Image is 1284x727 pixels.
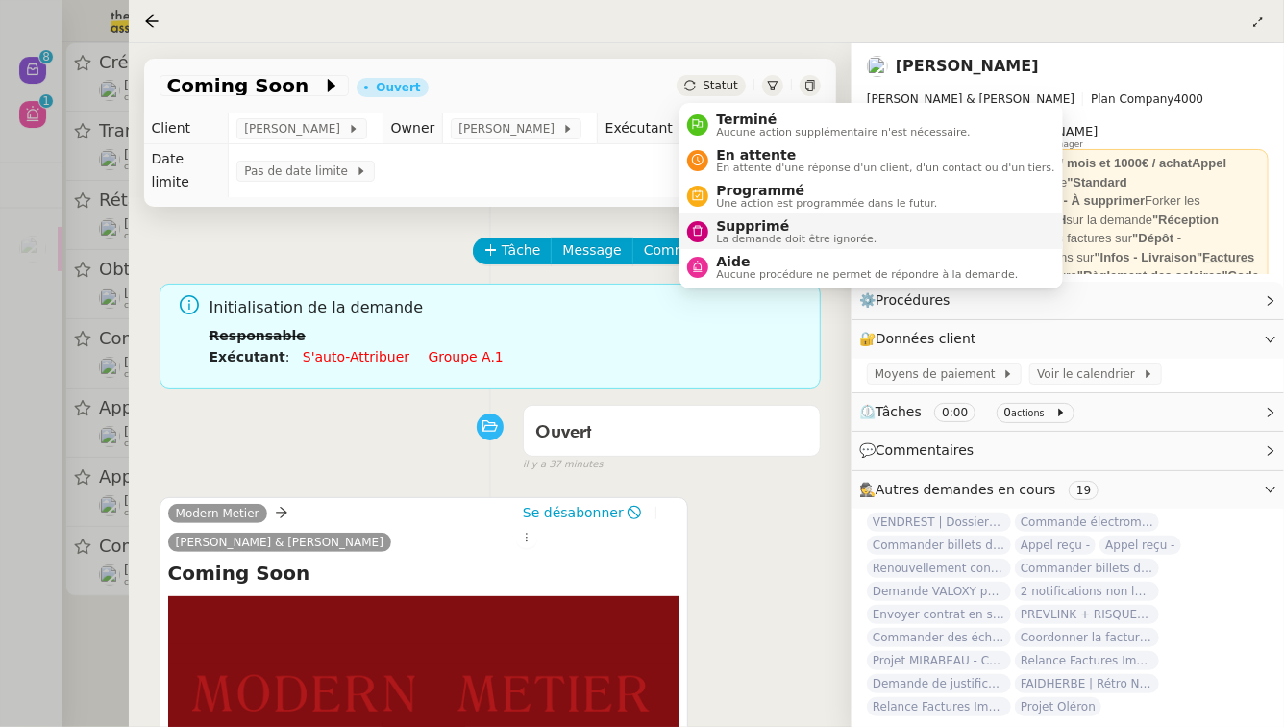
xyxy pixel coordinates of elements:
span: Envoyer contrat en signature électronique [867,605,1011,624]
td: Owner [383,113,443,144]
b: Responsable [210,328,306,343]
b: Exécutant [210,349,285,364]
span: ⏲️ [859,404,1082,419]
span: Projet MIRABEAU - Commandes [867,651,1011,670]
button: Tâche [473,238,553,264]
span: 2 notifications non lues sur Pennylane [1015,582,1159,601]
span: PREVLINK + RISQUES PROFESSIONNELS [1015,605,1159,624]
span: [PERSON_NAME] [458,119,561,138]
span: 💬 [859,442,982,458]
img: users%2FfjlNmCTkLiVoA3HQjY3GA5JXGxb2%2Favatar%2Fstarofservice_97480retdsc0392.png [867,56,888,77]
td: Client [144,113,229,144]
div: 🔐Données client [852,320,1284,358]
span: Commentaire [644,239,735,262]
span: Terminé [716,112,970,127]
div: Forker sur la demande Forker les factures sur la demande Forker les factures sur Forker les infos... [875,154,1261,323]
span: Commander billets de train en urgence [867,536,1011,555]
span: Initialisation de la demande [210,295,805,321]
span: Demande VALOXY pour Pennylane - Montants importants sans justificatifs [867,582,1011,601]
span: ⚙️ [859,289,959,312]
span: Supprimé [716,218,877,234]
span: Commander billets d'avion Nice-[GEOGRAPHIC_DATA] [1015,559,1159,578]
span: Moyens de paiement [875,364,1002,384]
span: Autres demandes en cours [876,482,1056,497]
span: En attente d'une réponse d'un client, d'un contact ou d'un tiers. [716,163,1054,173]
h4: Coming Soon [168,560,680,587]
span: FAIDHERBE | Rétro NCV Rénovations [1015,674,1159,693]
span: Commander des échantillons pour Saint Nicolas [867,628,1011,647]
span: : [285,349,290,364]
span: Plan Company [1091,92,1173,106]
span: Ouvert [535,424,592,441]
div: 💬Commentaires [852,432,1284,469]
td: Exécutant [597,113,680,144]
span: Une action est programmée dans le futur. [716,198,937,209]
span: Pas de date limite [244,162,355,181]
button: Message [551,238,632,264]
span: En attente [716,147,1054,163]
a: S'auto-attribuer [303,349,409,364]
div: Ouvert [376,82,420,93]
span: Statut [703,79,738,92]
td: Date limite [144,144,229,197]
span: il y a 37 minutes [523,457,604,473]
span: Commentaires [876,442,974,458]
span: Voir le calendrier [1037,364,1142,384]
div: 🕵️Autres demandes en cours 19 [852,471,1284,509]
span: Demande de justificatifs Pennylane - octobre 2025 [867,674,1011,693]
a: [PERSON_NAME] [896,57,1039,75]
span: Procédures [876,292,951,308]
span: Relance Factures Impayées - octobre 2025 [1015,651,1159,670]
span: VENDREST | Dossiers Drive - SCI Gabrielle [867,513,1011,532]
nz-tag: 0:00 [934,403,975,422]
nz-tag: 19 [1069,481,1099,500]
span: Programmé [716,183,937,198]
span: Aide [716,254,1018,269]
span: Relance Factures Impayées - [DATE] [867,697,1011,716]
a: [PERSON_NAME] & [PERSON_NAME] [168,534,391,551]
span: Projet Oléron [1015,697,1101,716]
span: Coordonner la facturation à [GEOGRAPHIC_DATA] [1015,628,1159,647]
button: Commentaire [632,238,747,264]
span: Message [562,239,621,262]
span: Commande électroménagers Boulanger - PROJET OLERON [1015,513,1159,532]
span: Appel reçu - [1015,536,1096,555]
a: Modern Metier [168,505,267,522]
span: [PERSON_NAME] & [PERSON_NAME] [867,92,1074,106]
span: 🔐 [859,328,984,350]
span: Tâche [502,239,541,262]
span: 0 [1004,406,1012,419]
div: ⚙️Procédures [852,282,1284,319]
span: 🕵️ [859,482,1106,497]
div: ⏲️Tâches 0:00 0actions [852,393,1284,431]
span: Appel reçu - [1099,536,1180,555]
span: Aucune procédure ne permet de répondre à la demande. [716,269,1018,280]
small: actions [1011,408,1045,418]
span: Tâches [876,404,922,419]
img: Modern Metier [192,673,656,713]
span: 4000 [1174,92,1204,106]
a: Groupe a.1 [429,349,504,364]
span: Données client [876,331,976,346]
span: Aucune action supplémentaire n'est nécessaire. [716,127,970,138]
span: Se désabonner [523,503,624,522]
span: Coming Soon [167,76,323,95]
span: [PERSON_NAME] [244,119,347,138]
span: Renouvellement contrat Opale STOCCO [867,559,1011,578]
span: La demande doit être ignorée. [716,234,877,244]
button: Se désabonner [516,502,648,523]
